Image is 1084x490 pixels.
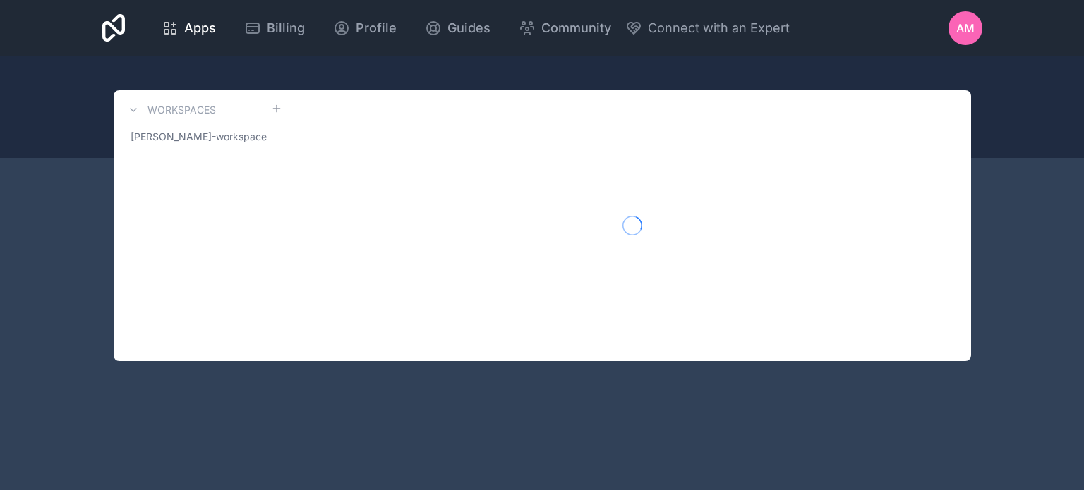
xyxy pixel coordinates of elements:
span: Billing [267,18,305,38]
a: Billing [233,13,316,44]
a: [PERSON_NAME]-workspace [125,124,282,149]
a: Community [507,13,622,44]
span: AM [956,20,975,37]
span: Profile [356,18,397,38]
button: Connect with an Expert [625,18,790,38]
span: Connect with an Expert [648,18,790,38]
span: [PERSON_NAME]-workspace [131,130,267,144]
a: Apps [150,13,227,44]
span: Guides [447,18,490,38]
a: Guides [414,13,502,44]
a: Profile [322,13,408,44]
span: Apps [184,18,216,38]
a: Workspaces [125,102,216,118]
h3: Workspaces [147,103,216,117]
span: Community [541,18,611,38]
